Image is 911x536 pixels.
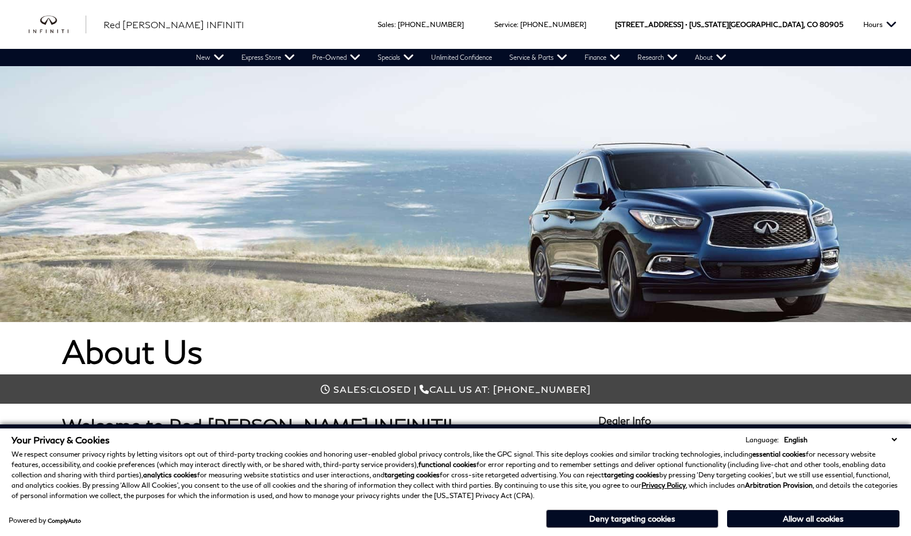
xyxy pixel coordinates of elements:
[781,434,900,445] select: Language Select
[303,49,369,66] a: Pre-Owned
[370,384,411,395] span: Closed
[11,434,110,445] span: Your Privacy & Cookies
[604,470,659,479] strong: targeting cookies
[63,384,849,395] div: Call us at:
[11,449,900,501] p: We respect consumer privacy rights by letting visitors opt out of third-party tracking cookies an...
[745,481,813,489] strong: Arbitration Provision
[546,510,718,528] button: Deny targeting cookies
[385,470,440,479] strong: targeting cookies
[103,18,244,32] a: Red [PERSON_NAME] INFINITI
[378,20,394,29] span: Sales
[422,49,501,66] a: Unlimited Confidence
[62,414,452,437] strong: Welcome to Red [PERSON_NAME] INFINITI!
[187,49,735,66] nav: Main Navigation
[493,384,591,395] span: [PHONE_NUMBER]
[615,20,843,29] a: [STREET_ADDRESS] • [US_STATE][GEOGRAPHIC_DATA], CO 80905
[187,49,233,66] a: New
[29,16,86,34] img: INFINITI
[418,460,476,469] strong: functional cookies
[501,49,576,66] a: Service & Parts
[369,49,422,66] a: Specials
[29,16,86,34] a: infiniti
[686,49,735,66] a: About
[103,19,244,30] span: Red [PERSON_NAME] INFINITI
[752,450,806,458] strong: essential cookies
[494,20,517,29] span: Service
[517,20,518,29] span: :
[598,415,850,427] h3: Dealer Info
[727,510,900,527] button: Allow all cookies
[143,470,197,479] strong: analytics cookies
[576,49,629,66] a: Finance
[641,481,686,489] a: Privacy Policy
[333,384,370,395] span: Sales:
[233,49,303,66] a: Express Store
[629,49,686,66] a: Research
[62,334,850,369] h1: About Us
[48,517,81,524] a: ComplyAuto
[745,437,779,443] div: Language:
[398,20,466,29] a: [PHONE_NUMBER]
[394,20,396,29] span: :
[414,384,417,395] span: |
[9,517,81,524] div: Powered by
[520,20,586,29] a: [PHONE_NUMBER]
